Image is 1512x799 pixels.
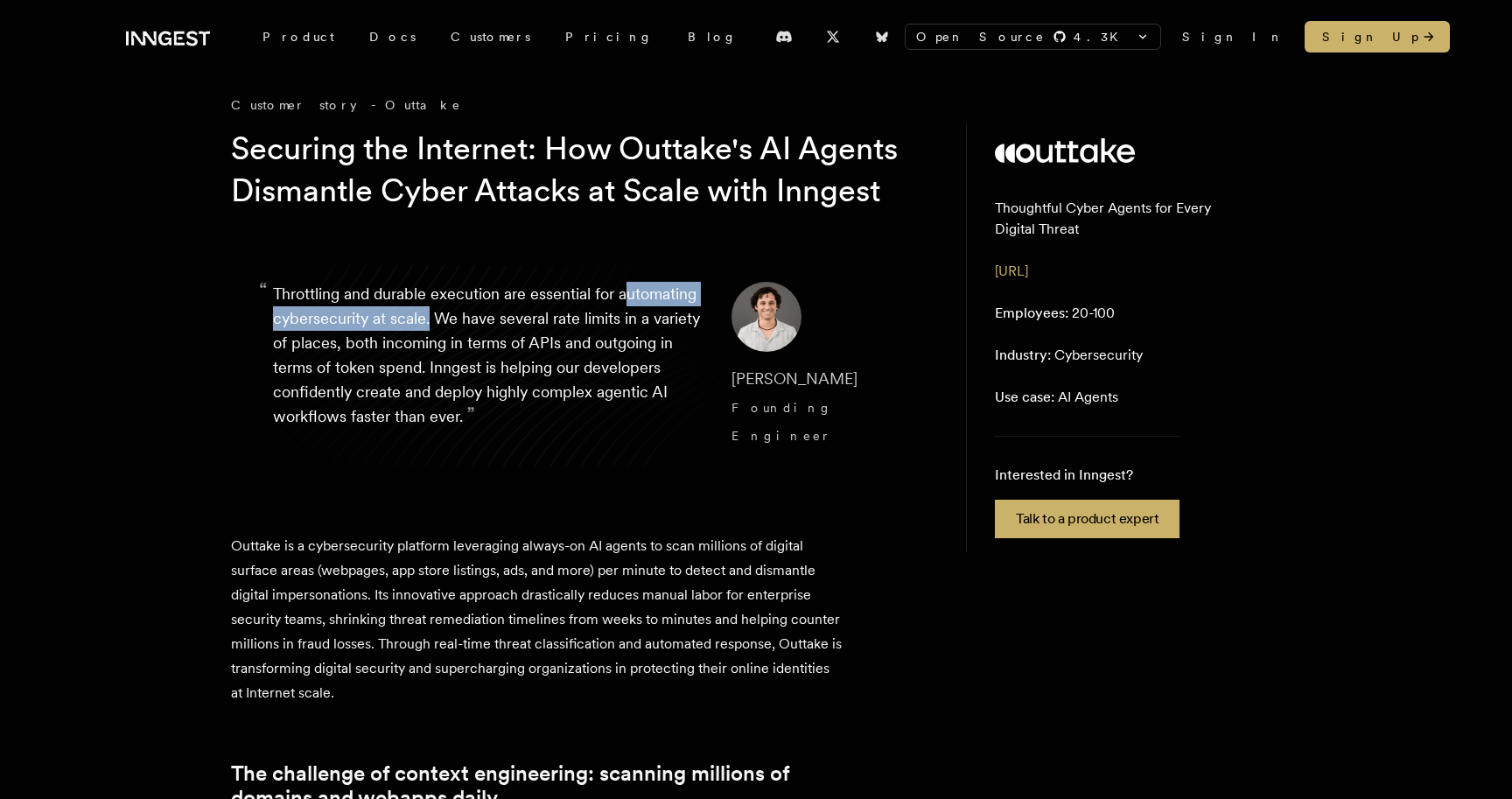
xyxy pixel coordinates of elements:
[995,465,1179,486] p: Interested in Inngest?
[916,28,1046,46] span: Open Source
[995,305,1068,321] span: Employees:
[995,347,1051,363] span: Industry:
[814,23,852,51] a: X
[731,369,857,388] span: [PERSON_NAME]
[995,198,1253,240] p: Thoughtful Cyber Agents for Every Digital Threat
[863,23,901,51] a: Bluesky
[259,285,268,296] span: “
[731,282,801,352] img: Image of Diego Escobedo
[433,21,548,53] a: Customers
[1182,28,1284,46] a: Sign In
[995,263,1028,279] a: [URL]
[995,138,1135,163] img: Outtake's logo
[548,21,670,53] a: Pricing
[352,21,433,53] a: Docs
[995,500,1179,538] a: Talk to a product expert
[231,96,931,114] div: Customer story - Outtake
[995,389,1054,405] span: Use case:
[765,23,803,51] a: Discord
[670,21,754,53] a: Blog
[1074,28,1129,46] span: 4.3 K
[995,303,1115,324] p: 20-100
[273,282,703,450] p: Throttling and durable execution are essential for automating cybersecurity at scale. We have sev...
[466,402,475,427] span: ”
[995,345,1143,366] p: Cybersecurity
[245,21,352,53] div: Product
[1305,21,1450,53] a: Sign Up
[995,387,1118,408] p: AI Agents
[731,401,833,443] span: Founding Engineer
[231,534,843,705] p: Outtake is a cybersecurity platform leveraging always-on AI agents to scan millions of digital su...
[231,128,903,212] h1: Securing the Internet: How Outtake's AI Agents Dismantle Cyber Attacks at Scale with Inngest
